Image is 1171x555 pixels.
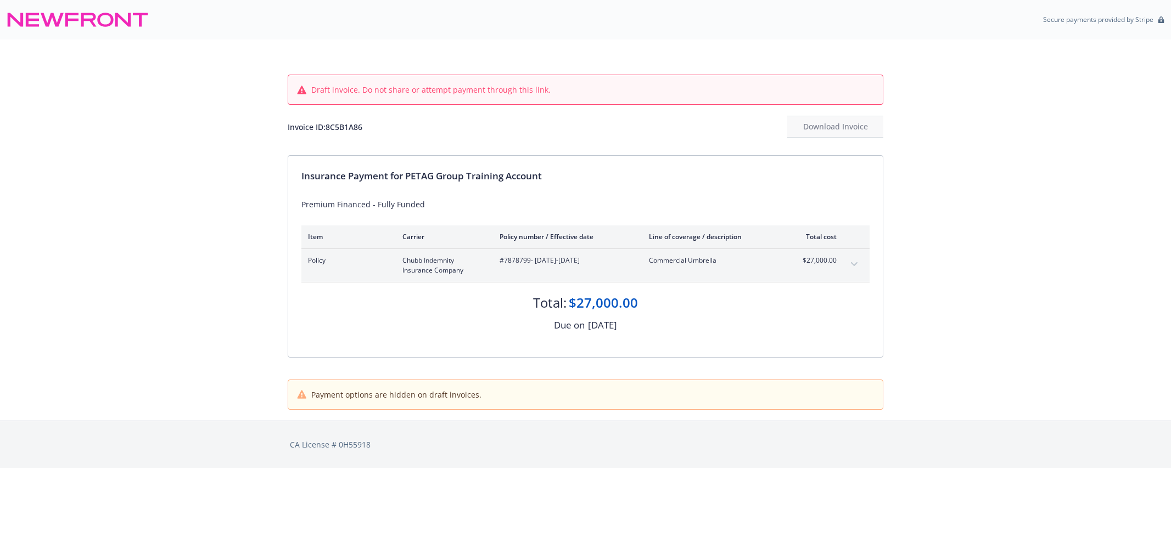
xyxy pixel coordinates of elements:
[290,439,881,450] div: CA License # 0H55918
[402,256,482,275] span: Chubb Indemnity Insurance Company
[1043,15,1153,24] p: Secure payments provided by Stripe
[500,256,631,265] span: #7878799 - [DATE]-[DATE]
[288,121,362,133] div: Invoice ID: 8C5B1A86
[402,232,482,241] div: Carrier
[301,199,870,210] div: Premium Financed - Fully Funded
[787,116,883,138] button: Download Invoice
[500,232,631,241] div: Policy number / Effective date
[311,389,481,400] span: Payment options are hidden on draft invoices.
[795,256,837,265] span: $27,000.00
[308,256,385,265] span: Policy
[845,256,863,273] button: expand content
[649,256,778,265] span: Commercial Umbrella
[588,318,617,332] div: [DATE]
[301,169,870,183] div: Insurance Payment for PETAG Group Training Account
[308,232,385,241] div: Item
[649,232,778,241] div: Line of coverage / description
[569,293,638,312] div: $27,000.00
[787,116,883,137] div: Download Invoice
[533,293,567,312] div: Total:
[795,232,837,241] div: Total cost
[311,84,551,95] span: Draft invoice. Do not share or attempt payment through this link.
[554,318,585,332] div: Due on
[301,249,870,282] div: PolicyChubb Indemnity Insurance Company#7878799- [DATE]-[DATE]Commercial Umbrella$27,000.00expand...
